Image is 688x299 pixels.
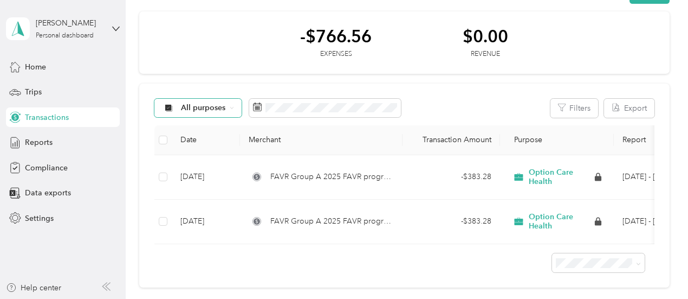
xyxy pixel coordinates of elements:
[36,33,94,39] div: Personal dashboard
[604,99,654,118] button: Export
[6,282,61,294] button: Help center
[411,215,491,227] div: - $383.28
[300,27,372,46] div: -$766.56
[463,27,508,46] div: $0.00
[463,49,508,59] div: Revenue
[172,155,240,200] td: [DATE]
[172,125,240,155] th: Date
[25,112,69,123] span: Transactions
[25,162,68,174] span: Compliance
[25,61,46,73] span: Home
[403,125,500,155] th: Transaction Amount
[529,168,593,187] span: Option Care Health
[550,99,598,118] button: Filters
[25,86,42,98] span: Trips
[181,104,226,112] span: All purposes
[240,125,403,155] th: Merchant
[300,49,372,59] div: Expenses
[509,135,543,144] span: Purpose
[36,17,103,29] div: [PERSON_NAME]
[25,187,71,199] span: Data exports
[270,215,394,227] span: FAVR Group A 2025 FAVR program
[25,213,54,224] span: Settings
[411,171,491,183] div: - $383.28
[529,212,593,231] span: Option Care Health
[627,238,688,299] iframe: Everlance-gr Chat Button Frame
[172,200,240,244] td: [DATE]
[25,137,53,148] span: Reports
[270,171,394,183] span: FAVR Group A 2025 FAVR program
